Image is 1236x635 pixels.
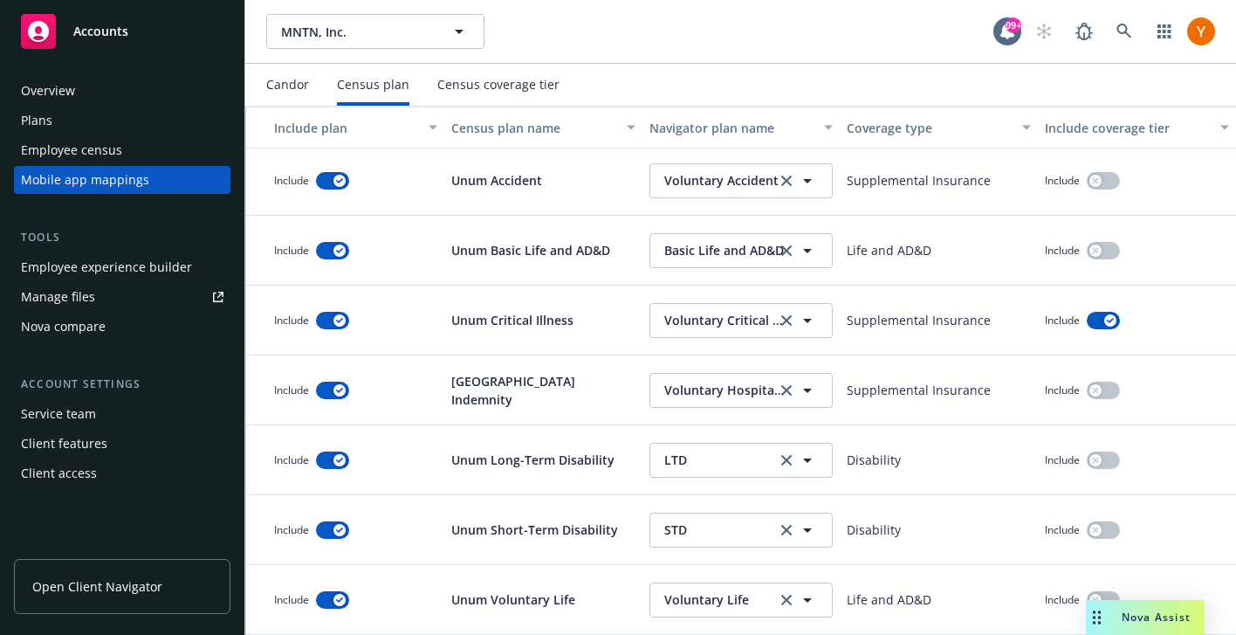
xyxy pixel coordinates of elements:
[21,400,96,428] div: Service team
[253,119,418,137] div: Toggle SortBy
[1038,107,1236,148] button: Include coverage tier
[1067,14,1102,49] a: Report a Bug
[274,243,309,258] span: Include
[451,241,610,259] p: Unum Basic Life and AD&D
[1045,383,1080,397] span: Include
[776,310,797,331] a: clear selection
[847,381,991,399] p: Supplemental Insurance
[840,107,1038,148] button: Coverage type
[274,383,309,397] span: Include
[776,590,797,611] a: clear selection
[274,313,309,328] span: Include
[664,241,785,259] span: Basic Life and AD&D
[1086,600,1205,635] button: Nova Assist
[14,400,230,428] a: Service team
[253,119,418,137] div: Include plan
[1045,313,1080,328] span: Include
[337,78,409,92] div: Census plan
[649,513,834,548] button: STDclear selection
[776,380,797,401] a: clear selection
[14,166,230,194] a: Mobile app mappings
[664,381,785,399] span: Voluntary Hospital Indemnity
[73,24,128,38] span: Accounts
[14,107,230,135] a: Plans
[21,166,149,194] div: Mobile app mappings
[21,136,122,164] div: Employee census
[21,459,97,487] div: Client access
[274,522,309,537] span: Include
[649,373,834,408] button: Voluntary Hospital Indemnityclear selection
[266,78,309,92] div: Candor
[21,313,106,341] div: Nova compare
[21,77,75,105] div: Overview
[274,173,309,188] span: Include
[1122,610,1191,625] span: Nova Assist
[281,23,432,41] span: MNTN, Inc.
[451,372,635,409] p: [GEOGRAPHIC_DATA] Indemnity
[1187,17,1215,45] img: photo
[1147,14,1182,49] a: Switch app
[1045,243,1080,258] span: Include
[664,590,785,609] span: Voluntary Life
[1045,119,1210,137] div: Include coverage tier
[664,521,785,539] span: STD
[14,136,230,164] a: Employee census
[1107,14,1142,49] a: Search
[847,119,1012,137] div: Coverage type
[649,443,834,478] button: LTDclear selection
[21,253,192,281] div: Employee experience builder
[847,171,991,190] p: Supplemental Insurance
[451,171,542,190] p: Unum Accident
[21,107,52,135] div: Plans
[1027,14,1061,49] a: Start snowing
[32,577,162,596] span: Open Client Navigator
[776,240,797,261] a: clear selection
[649,119,814,137] div: Navigator plan name
[266,14,484,49] button: MNTN, Inc.
[642,107,841,148] button: Navigator plan name
[847,590,931,609] p: Life and AD&D
[847,241,931,259] p: Life and AD&D
[14,77,230,105] a: Overview
[1045,522,1080,537] span: Include
[847,311,991,329] p: Supplemental Insurance
[776,520,797,541] a: clear selection
[649,583,834,618] button: Voluntary Lifeclear selection
[14,459,230,487] a: Client access
[451,451,615,469] p: Unum Long-Term Disability
[437,78,560,92] div: Census coverage tier
[847,521,901,539] p: Disability
[451,590,575,609] p: Unum Voluntary Life
[847,451,901,469] p: Disability
[1045,452,1080,467] span: Include
[451,311,573,329] p: Unum Critical Illness
[274,452,309,467] span: Include
[1006,17,1021,33] div: 99+
[649,233,834,268] button: Basic Life and AD&Dclear selection
[664,451,785,469] span: LTD
[664,171,785,190] span: Voluntary Accident
[1086,600,1108,635] div: Drag to move
[14,7,230,56] a: Accounts
[14,376,230,393] div: Account settings
[1045,173,1080,188] span: Include
[14,229,230,246] div: Tools
[274,592,309,607] span: Include
[21,430,107,458] div: Client features
[776,170,797,191] a: clear selection
[14,253,230,281] a: Employee experience builder
[14,283,230,311] a: Manage files
[14,313,230,341] a: Nova compare
[649,163,834,198] button: Voluntary Accidentclear selection
[451,119,616,137] div: Census plan name
[444,107,642,148] button: Census plan name
[664,311,785,329] span: Voluntary Critical Illness
[451,521,618,539] p: Unum Short-Term Disability
[776,450,797,471] a: clear selection
[1045,592,1080,607] span: Include
[21,283,95,311] div: Manage files
[649,303,834,338] button: Voluntary Critical Illnessclear selection
[14,430,230,458] a: Client features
